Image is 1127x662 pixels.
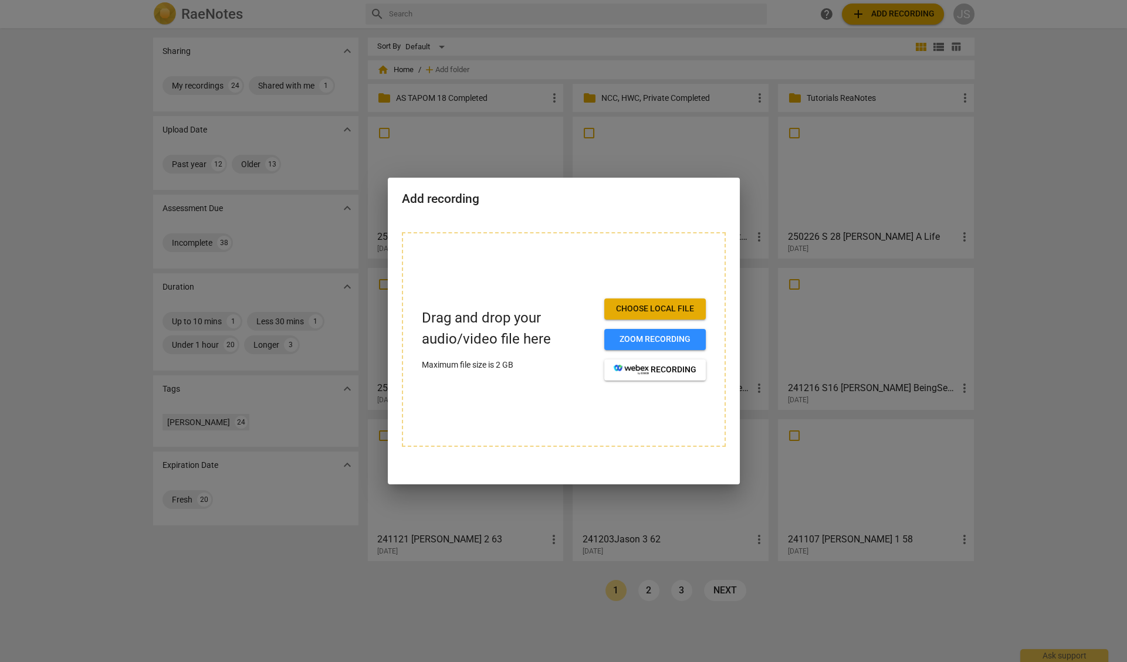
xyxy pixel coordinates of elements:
h2: Add recording [402,192,726,206]
p: Drag and drop your audio/video file here [422,308,595,349]
button: Choose local file [604,298,706,320]
span: Zoom recording [614,334,696,345]
button: recording [604,359,706,381]
span: recording [614,364,696,376]
button: Zoom recording [604,329,706,350]
span: Choose local file [614,303,696,315]
p: Maximum file size is 2 GB [422,359,595,371]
